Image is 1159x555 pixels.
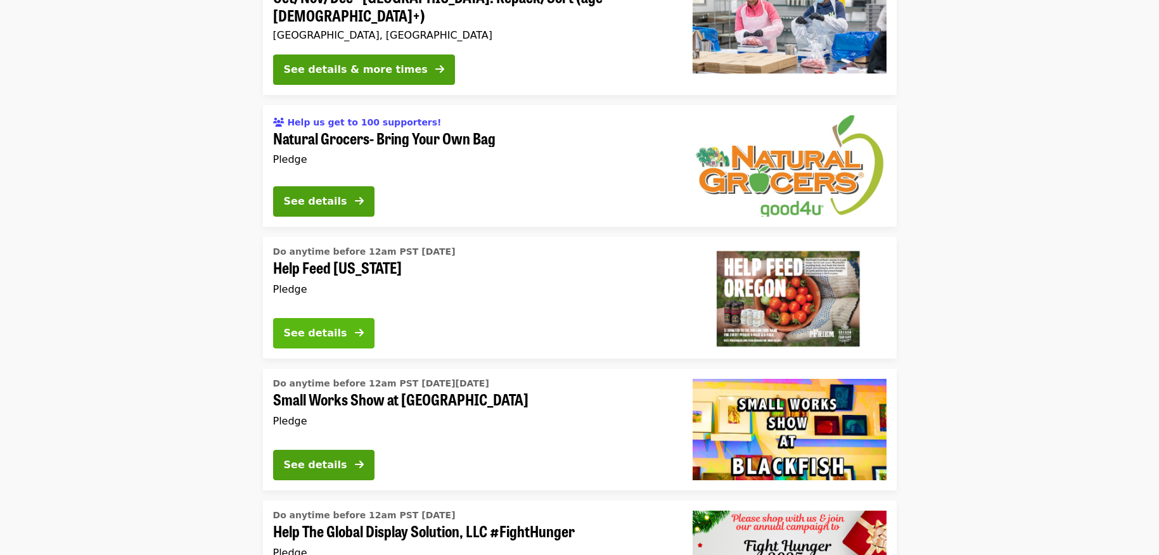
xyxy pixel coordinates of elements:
span: Small Works Show at [GEOGRAPHIC_DATA] [273,390,672,409]
span: Help Feed [US_STATE] [273,258,672,277]
button: See details [273,186,375,217]
i: arrow-right icon [435,63,444,75]
button: See details & more times [273,54,455,85]
span: Pledge [273,415,307,427]
div: [GEOGRAPHIC_DATA], [GEOGRAPHIC_DATA] [273,29,672,41]
span: Help The Global Display Solution, LLC #FightHunger [273,522,672,540]
a: See details for "Natural Grocers- Bring Your Own Bag" [263,105,897,227]
a: See details for "Small Works Show at Blackfish Gallery" [263,369,897,490]
button: See details [273,450,375,480]
span: Help us get to 100 supporters! [287,117,441,127]
span: Pledge [273,153,307,165]
img: Natural Grocers- Bring Your Own Bag organized by Oregon Food Bank [693,115,887,217]
a: See details for "Help Feed Oregon" [263,237,897,359]
span: Do anytime before 12am PST [DATE] [273,246,456,257]
div: See details [284,326,347,341]
div: See details & more times [284,62,428,77]
span: Do anytime before 12am PST [DATE] [273,510,456,520]
img: Help Feed Oregon organized by Oregon Food Bank [693,247,887,348]
span: Natural Grocers- Bring Your Own Bag [273,129,672,148]
div: See details [284,194,347,209]
i: arrow-right icon [355,327,364,339]
img: Small Works Show at Blackfish Gallery organized by Oregon Food Bank [693,379,887,480]
div: See details [284,457,347,473]
span: Pledge [273,283,307,295]
i: arrow-right icon [355,459,364,471]
span: Do anytime before 12am PST [DATE][DATE] [273,378,489,388]
i: users icon [273,117,285,128]
button: See details [273,318,375,348]
i: arrow-right icon [355,195,364,207]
